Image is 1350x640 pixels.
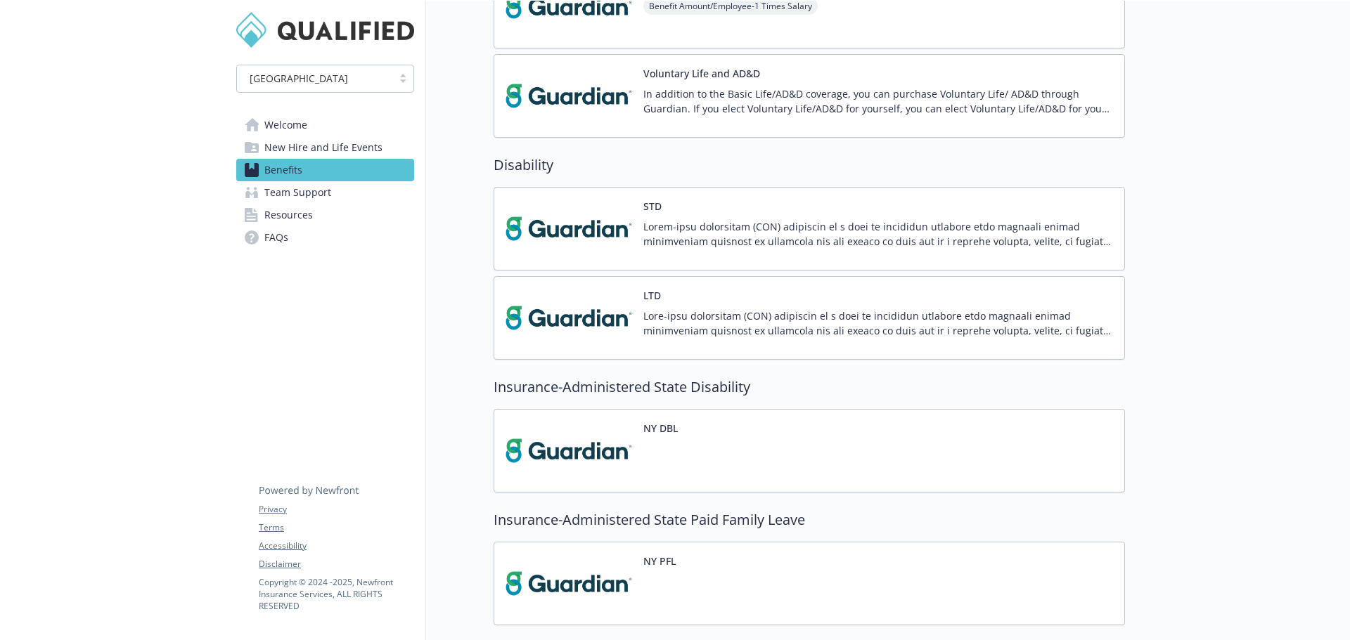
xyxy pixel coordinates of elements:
[264,226,288,249] span: FAQs
[236,204,414,226] a: Resources
[643,219,1113,249] p: Lorem-ipsu dolorsitam (CON) adipiscin el s doei te incididun utlabore etdo magnaali enimad minimv...
[264,159,302,181] span: Benefits
[259,521,413,534] a: Terms
[643,421,678,436] button: NY DBL
[259,540,413,552] a: Accessibility
[643,86,1113,116] p: In addition to the Basic Life/AD&D coverage, you can purchase Voluntary Life/ AD&D through Guardi...
[250,71,348,86] span: [GEOGRAPHIC_DATA]
[643,308,1113,338] p: Lore-ipsu dolorsitam (CON) adipiscin el s doei te incididun utlabore etdo magnaali enimad minimve...
[643,554,676,568] button: NY PFL
[236,226,414,249] a: FAQs
[244,71,385,86] span: [GEOGRAPHIC_DATA]
[264,204,313,226] span: Resources
[264,114,307,136] span: Welcome
[259,558,413,570] a: Disclaimer
[643,288,661,303] button: LTD
[506,199,632,259] img: Guardian carrier logo
[643,199,662,214] button: STD
[494,509,1125,530] h2: Insurance-Administered State Paid Family Leave
[494,377,1125,398] h2: Insurance-Administered State Disability
[506,288,632,348] img: Guardian carrier logo
[643,66,760,81] button: Voluntary Life and AD&D
[236,181,414,204] a: Team Support
[259,503,413,516] a: Privacy
[506,421,632,481] img: Guardian carrier logo
[264,136,382,159] span: New Hire and Life Events
[264,181,331,204] span: Team Support
[259,576,413,612] p: Copyright © 2024 - 2025 , Newfront Insurance Services, ALL RIGHTS RESERVED
[494,155,1125,176] h2: Disability
[236,159,414,181] a: Benefits
[236,114,414,136] a: Welcome
[506,66,632,126] img: Guardian carrier logo
[506,554,632,613] img: Guardian carrier logo
[236,136,414,159] a: New Hire and Life Events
